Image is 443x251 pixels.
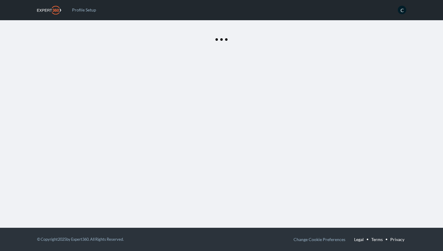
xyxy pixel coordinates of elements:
a: Terms [371,235,383,243]
small: © Copyright 2025 by Expert360. All Rights Reserved. [37,237,124,242]
a: Privacy [390,235,404,243]
img: Expert360 [37,6,61,14]
span: C [398,6,406,14]
a: Legal [354,235,364,243]
button: Change Cookie Preferences [294,235,345,243]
